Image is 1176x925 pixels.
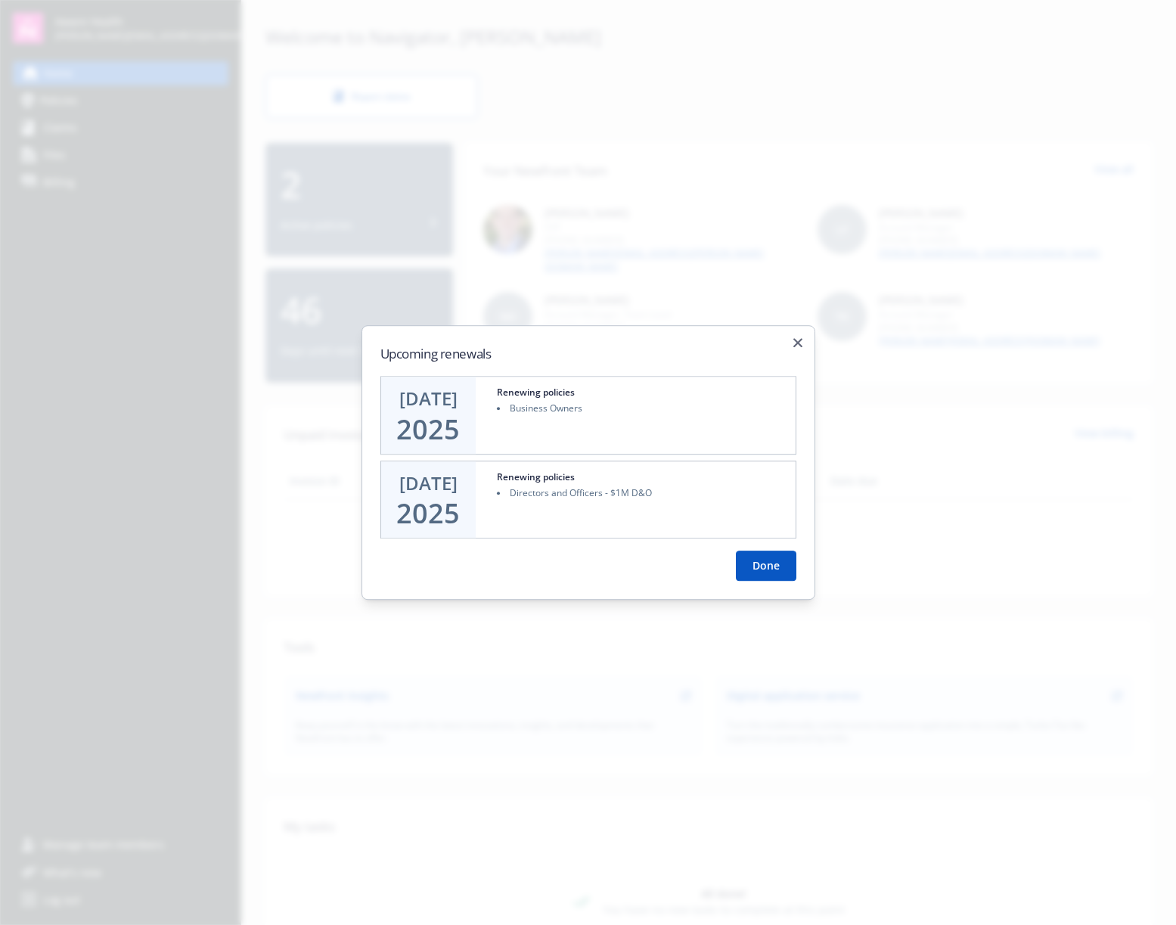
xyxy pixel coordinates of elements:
[380,344,796,364] h2: Upcoming renewals
[497,470,575,483] div: Renewing policies
[497,402,787,414] li: Business Owners
[396,414,460,445] div: 2025
[736,551,796,581] button: Done
[396,498,460,529] div: 2025
[497,386,575,399] div: Renewing policies
[399,470,458,496] div: [DATE]
[497,486,787,499] li: Directors and Officers - $1M D&O
[399,386,458,411] div: [DATE]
